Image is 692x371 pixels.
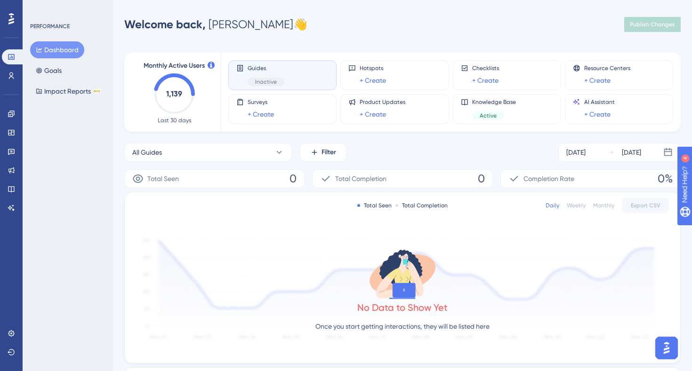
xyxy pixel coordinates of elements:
button: Publish Changes [624,17,681,32]
span: Guides [248,64,284,72]
span: Knowledge Base [472,98,516,106]
iframe: UserGuiding AI Assistant Launcher [652,334,681,362]
span: 0 [290,171,297,186]
button: Goals [30,62,67,79]
span: Last 30 days [158,117,191,124]
a: + Create [584,109,611,120]
a: + Create [248,109,274,120]
text: 1,139 [166,89,182,98]
div: Total Completion [395,202,448,209]
div: Daily [546,202,559,209]
div: 4 [65,5,68,12]
span: Filter [322,147,336,158]
button: Impact ReportsBETA [30,83,107,100]
div: No Data to Show Yet [357,301,448,314]
div: [DATE] [566,147,586,158]
div: Weekly [567,202,586,209]
span: All Guides [132,147,162,158]
span: Resource Centers [584,64,630,72]
span: Product Updates [360,98,405,106]
span: Active [480,112,497,119]
span: Total Seen [147,173,179,184]
div: PERFORMANCE [30,23,70,30]
span: Monthly Active Users [144,60,205,71]
button: All Guides [124,143,292,162]
span: Checklists [472,64,499,72]
span: Surveys [248,98,274,106]
a: + Create [360,75,386,86]
p: Once you start getting interactions, they will be listed here [315,321,490,332]
span: 0% [658,171,673,186]
button: Filter [299,143,346,162]
span: Completion Rate [523,173,574,184]
span: Welcome back, [124,17,206,31]
a: + Create [584,75,611,86]
span: Need Help? [22,2,59,14]
span: Hotspots [360,64,386,72]
button: Export CSV [622,198,669,213]
span: AI Assistant [584,98,615,106]
a: + Create [360,109,386,120]
button: Dashboard [30,41,84,58]
div: [DATE] [622,147,641,158]
div: Total Seen [357,202,392,209]
span: 0 [478,171,485,186]
div: Monthly [593,202,614,209]
div: [PERSON_NAME] 👋 [124,17,307,32]
a: + Create [472,75,499,86]
span: Total Completion [335,173,386,184]
span: Publish Changes [630,21,675,28]
span: Export CSV [631,202,660,209]
span: Inactive [255,78,277,86]
div: BETA [93,89,101,94]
